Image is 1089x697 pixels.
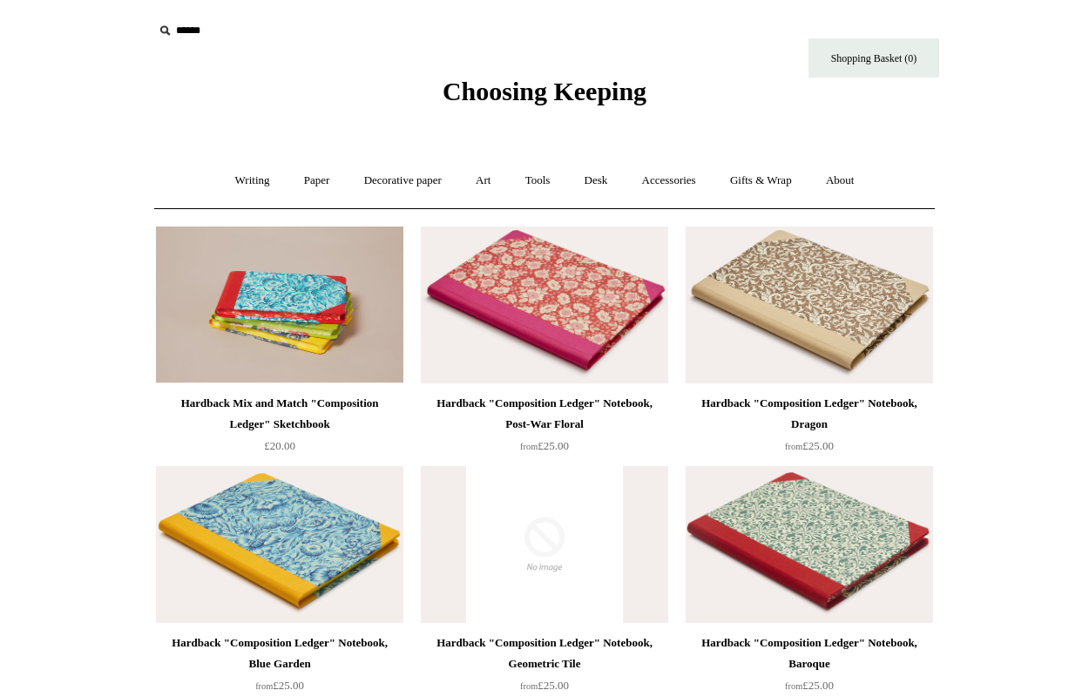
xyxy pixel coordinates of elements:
div: Hardback "Composition Ledger" Notebook, Geometric Tile [425,633,664,674]
a: Hardback "Composition Ledger" Notebook, Post-War Floral Hardback "Composition Ledger" Notebook, P... [421,227,668,383]
a: Art [460,158,506,204]
span: £25.00 [520,679,569,692]
a: Hardback "Composition Ledger" Notebook, Dragon from£25.00 [686,393,933,464]
span: £25.00 [520,439,569,452]
a: Desk [569,158,624,204]
a: Choosing Keeping [443,91,646,103]
a: Hardback Mix and Match "Composition Ledger" Sketchbook £20.00 [156,393,403,464]
img: Hardback "Composition Ledger" Notebook, Dragon [686,227,933,383]
img: Hardback Mix and Match "Composition Ledger" Sketchbook [156,227,403,383]
span: Choosing Keeping [443,77,646,105]
div: Hardback "Composition Ledger" Notebook, Blue Garden [160,633,399,674]
img: Hardback "Composition Ledger" Notebook, Post-War Floral [421,227,668,383]
span: £20.00 [264,439,295,452]
span: from [520,681,538,691]
a: Hardback "Composition Ledger" Notebook, Dragon Hardback "Composition Ledger" Notebook, Dragon [686,227,933,383]
a: Writing [220,158,286,204]
a: Hardback "Composition Ledger" Notebook, Blue Garden Hardback "Composition Ledger" Notebook, Blue ... [156,466,403,623]
span: from [785,442,802,451]
a: Paper [288,158,346,204]
span: from [785,681,802,691]
a: Gifts & Wrap [714,158,808,204]
span: £25.00 [255,679,304,692]
a: Accessories [626,158,712,204]
div: Hardback "Composition Ledger" Notebook, Dragon [690,393,929,435]
img: Hardback "Composition Ledger" Notebook, Blue Garden [156,466,403,623]
span: £25.00 [785,439,834,452]
a: Hardback Mix and Match "Composition Ledger" Sketchbook Hardback Mix and Match "Composition Ledger... [156,227,403,383]
a: Tools [510,158,566,204]
span: from [520,442,538,451]
span: £25.00 [785,679,834,692]
div: Hardback "Composition Ledger" Notebook, Baroque [690,633,929,674]
a: Hardback "Composition Ledger" Notebook, Baroque Hardback "Composition Ledger" Notebook, Baroque [686,466,933,623]
img: no-image-2048-a2addb12_grande.gif [421,466,668,623]
div: Hardback Mix and Match "Composition Ledger" Sketchbook [160,393,399,435]
div: Hardback "Composition Ledger" Notebook, Post-War Floral [425,393,664,435]
a: About [810,158,870,204]
a: Hardback "Composition Ledger" Notebook, Post-War Floral from£25.00 [421,393,668,464]
a: Shopping Basket (0) [808,38,939,78]
img: Hardback "Composition Ledger" Notebook, Baroque [686,466,933,623]
a: Decorative paper [348,158,457,204]
span: from [255,681,273,691]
